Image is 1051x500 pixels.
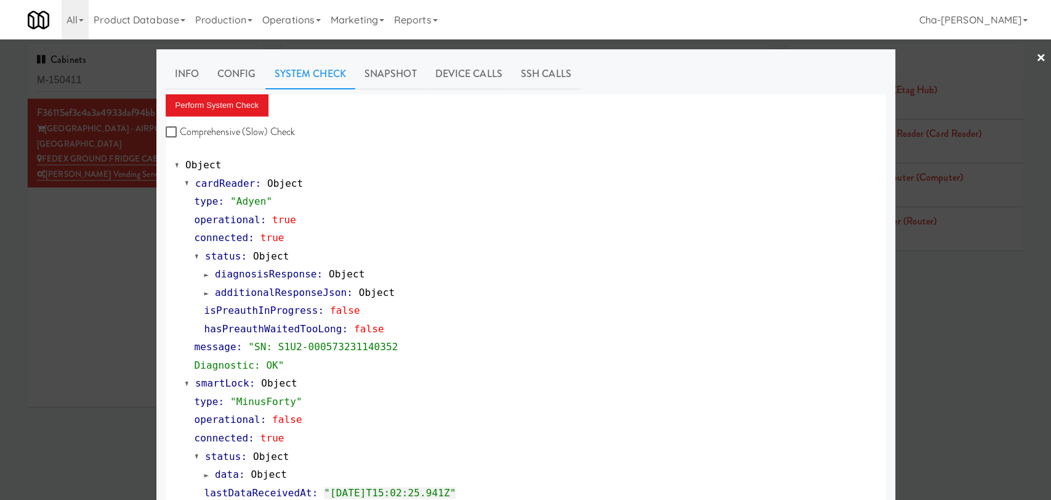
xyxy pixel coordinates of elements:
span: : [241,451,247,462]
input: Comprehensive (Slow) Check [166,128,180,137]
label: Comprehensive (Slow) Check [166,123,296,141]
span: connected [195,432,249,444]
span: Object [253,250,289,262]
a: Config [208,59,265,89]
a: Device Calls [426,59,512,89]
span: : [347,287,353,298]
span: "SN: S1U2-000573231140352 Diagnostic: OK" [195,341,398,371]
span: : [218,396,224,408]
span: false [330,305,360,316]
span: Object [329,268,364,280]
span: type [195,396,219,408]
span: smartLock [195,377,249,389]
span: Object [251,469,286,480]
span: message [195,341,236,353]
span: : [318,305,324,316]
span: status [205,451,241,462]
span: : [255,178,261,189]
span: false [354,323,384,335]
a: Info [166,59,208,89]
span: cardReader [195,178,255,189]
span: status [205,250,241,262]
span: "MinusForty" [230,396,302,408]
span: true [272,214,296,226]
span: lastDataReceivedAt [204,487,312,499]
span: data [215,469,239,480]
span: false [272,414,302,425]
img: Micromart [28,9,49,31]
span: Object [261,377,297,389]
span: : [241,250,247,262]
span: : [260,414,267,425]
span: additionalResponseJson [215,287,347,298]
span: hasPreauthWaitedTooLong [204,323,342,335]
a: SSH Calls [512,59,581,89]
a: × [1036,39,1046,78]
span: operational [195,214,260,226]
span: true [260,432,284,444]
span: connected [195,232,249,244]
span: true [260,232,284,244]
span: : [249,377,256,389]
span: : [317,268,323,280]
span: : [342,323,348,335]
a: Snapshot [355,59,426,89]
span: "[DATE]T15:02:25.941Z" [324,487,456,499]
span: : [218,195,224,207]
span: operational [195,414,260,425]
span: isPreauthInProgress [204,305,318,316]
span: "Adyen" [230,195,272,207]
button: Perform System Check [166,94,269,117]
span: : [239,469,245,480]
span: diagnosisResponse [215,268,316,280]
span: : [312,487,318,499]
span: : [260,214,267,226]
span: Object [267,178,303,189]
span: Object [359,287,395,298]
a: System Check [265,59,355,89]
span: type [195,195,219,207]
span: Object [185,159,221,171]
span: : [248,232,254,244]
span: : [248,432,254,444]
span: : [236,341,243,353]
span: Object [253,451,289,462]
